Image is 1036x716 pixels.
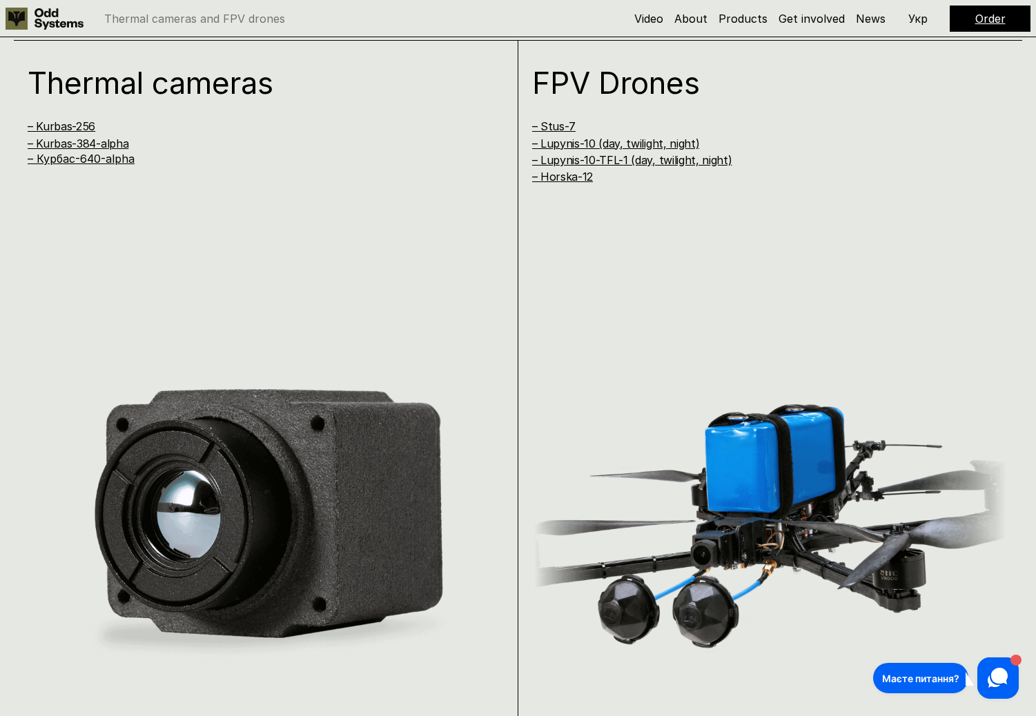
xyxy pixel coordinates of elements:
a: About [674,12,707,26]
a: Get involved [779,12,845,26]
a: – Курбас-640-alpha [28,152,135,166]
a: – Kurbas-384-alpha [28,137,128,150]
p: Thermal cameras and FPV drones [104,13,285,24]
a: – Lupynis-10-TFL-1 (day, twilight, night) [532,153,732,167]
a: – Kurbas-256 [28,119,95,133]
h1: FPV Drones [532,68,980,98]
iframe: HelpCrunch [870,654,1022,702]
a: – Lupynis-10 (day, twilight, night) [532,137,700,150]
a: Video [634,12,663,26]
h1: Thermal cameras [28,68,476,98]
a: – Stus-7 [532,119,576,133]
a: Products [719,12,768,26]
a: Order [975,12,1006,26]
p: Укр [908,13,928,24]
a: – Horska-12 [532,170,593,183]
a: News [856,12,886,26]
